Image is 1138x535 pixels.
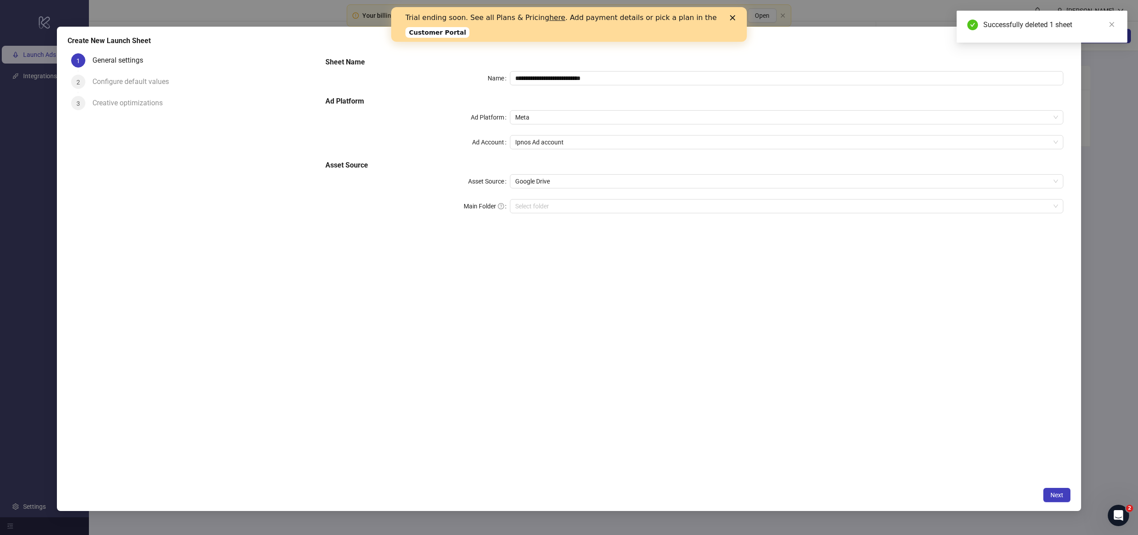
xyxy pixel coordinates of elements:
div: Successfully deleted 1 sheet [983,20,1117,30]
iframe: Intercom live chat [1108,505,1129,526]
h5: Sheet Name [325,57,1063,68]
span: 1 [76,57,80,64]
span: 2 [1126,505,1133,512]
div: General settings [92,53,150,68]
input: Name [510,71,1063,85]
label: Ad Platform [471,110,510,124]
h5: Ad Platform [325,96,1063,107]
div: Create New Launch Sheet [68,36,1070,46]
h5: Asset Source [325,160,1063,171]
span: 2 [76,79,80,86]
label: Ad Account [472,135,510,149]
span: Meta [515,111,1058,124]
span: question-circle [498,203,504,209]
div: Creative optimizations [92,96,170,110]
span: Next [1050,491,1063,499]
span: close [1109,21,1115,28]
span: check-circle [967,20,978,30]
a: Close [1107,20,1117,29]
label: Main Folder [464,199,510,213]
span: 3 [76,100,80,107]
iframe: Intercom live chat banner [391,7,747,42]
div: Configure default values [92,75,176,89]
span: Google Drive [515,175,1058,188]
label: Asset Source [468,174,510,188]
span: Ipnos Ad account [515,136,1058,149]
label: Name [488,71,510,85]
button: Next [1043,488,1070,502]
